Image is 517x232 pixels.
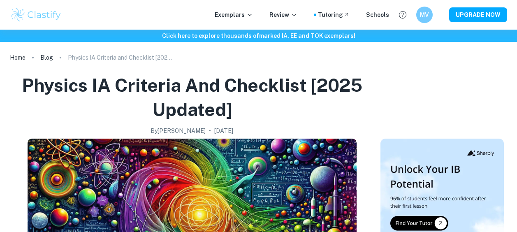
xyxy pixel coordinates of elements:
button: MV [416,7,433,23]
h6: Click here to explore thousands of marked IA, EE and TOK exemplars ! [2,31,515,40]
p: Review [269,10,297,19]
p: • [209,126,211,135]
a: Home [10,52,26,63]
h1: Physics IA Criteria and Checklist [2025 updated] [13,73,371,121]
h6: MV [420,10,429,19]
a: Tutoring [318,10,350,19]
p: Exemplars [215,10,253,19]
h2: [DATE] [214,126,233,135]
p: Physics IA Criteria and Checklist [2025 updated] [68,53,175,62]
button: Help and Feedback [396,8,410,22]
a: Blog [40,52,53,63]
button: UPGRADE NOW [449,7,507,22]
a: Schools [366,10,389,19]
h2: By [PERSON_NAME] [151,126,206,135]
img: Clastify logo [10,7,62,23]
